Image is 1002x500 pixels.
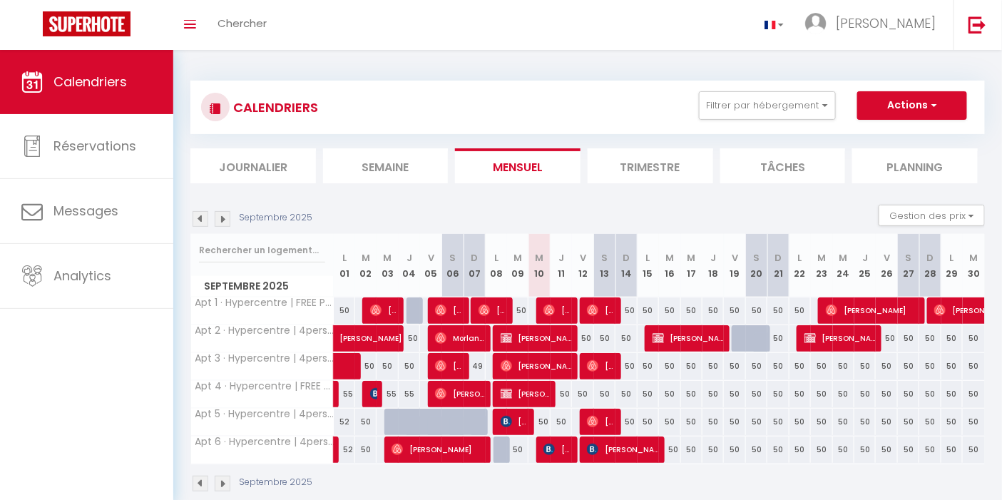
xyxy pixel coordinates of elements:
[724,437,745,463] div: 50
[941,353,963,379] div: 50
[898,381,919,407] div: 50
[876,234,897,297] th: 26
[623,251,630,265] abbr: D
[798,251,802,265] abbr: L
[193,297,336,308] span: Apt 1 · Hypercentre | FREE Parking | clim | wifi | netflix
[615,325,637,352] div: 50
[876,437,897,463] div: 50
[53,137,136,155] span: Réservations
[659,297,680,324] div: 50
[687,251,696,265] abbr: M
[659,353,680,379] div: 50
[767,381,789,407] div: 50
[702,437,724,463] div: 50
[536,251,544,265] abbr: M
[193,353,336,364] span: Apt 3 · Hypercentre | 4pers | clim | wifi | netflix
[898,409,919,435] div: 50
[53,202,118,220] span: Messages
[377,353,398,379] div: 50
[811,409,832,435] div: 50
[702,297,724,324] div: 50
[399,234,420,297] th: 04
[767,353,789,379] div: 50
[789,381,811,407] div: 50
[898,325,919,352] div: 50
[963,234,985,297] th: 30
[724,234,745,297] th: 19
[342,251,347,265] abbr: L
[377,381,398,407] div: 55
[941,325,963,352] div: 50
[854,381,876,407] div: 50
[681,353,702,379] div: 50
[884,251,890,265] abbr: V
[193,381,336,392] span: Apt 4 · Hypercentre | FREE Parking | clim | wifi | netflix
[218,16,267,31] span: Chercher
[615,353,637,379] div: 50
[588,148,713,183] li: Trimestre
[334,437,355,463] div: 52
[399,381,420,407] div: 55
[507,437,528,463] div: 50
[594,234,615,297] th: 13
[746,234,767,297] th: 20
[833,381,854,407] div: 50
[767,325,789,352] div: 50
[377,234,398,297] th: 03
[970,251,978,265] abbr: M
[239,476,312,489] p: Septembre 2025
[638,297,659,324] div: 50
[767,297,789,324] div: 50
[681,437,702,463] div: 50
[587,297,615,324] span: [PERSON_NAME]
[362,251,370,265] abbr: M
[334,325,355,352] a: [PERSON_NAME]
[601,251,608,265] abbr: S
[968,16,986,34] img: logout
[442,234,464,297] th: 06
[43,11,131,36] img: Super Booking
[941,381,963,407] div: 50
[449,251,456,265] abbr: S
[193,437,336,447] span: Apt 6 · Hypercentre | 4pers | clim | terrasse | netflix
[833,437,854,463] div: 50
[746,353,767,379] div: 50
[543,436,572,463] span: [PERSON_NAME]
[339,317,438,345] span: [PERSON_NAME]
[963,409,985,435] div: 50
[857,91,967,120] button: Actions
[702,409,724,435] div: 50
[558,251,564,265] abbr: J
[659,409,680,435] div: 50
[702,381,724,407] div: 50
[724,353,745,379] div: 50
[543,297,572,324] span: [PERSON_NAME]
[572,234,593,297] th: 12
[580,251,586,265] abbr: V
[355,234,377,297] th: 02
[702,353,724,379] div: 50
[615,234,637,297] th: 14
[370,297,399,324] span: [PERSON_NAME]
[384,251,392,265] abbr: M
[638,409,659,435] div: 50
[833,409,854,435] div: 50
[817,251,826,265] abbr: M
[501,408,529,435] span: [PERSON_NAME]
[681,234,702,297] th: 17
[486,234,507,297] th: 08
[767,234,789,297] th: 21
[854,437,876,463] div: 50
[724,381,745,407] div: 50
[774,251,782,265] abbr: D
[919,409,941,435] div: 50
[746,409,767,435] div: 50
[919,437,941,463] div: 50
[710,251,716,265] abbr: J
[789,353,811,379] div: 50
[754,251,760,265] abbr: S
[852,148,978,183] li: Planning
[587,408,615,435] span: [PERSON_NAME]
[528,409,550,435] div: 50
[334,297,355,324] div: 50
